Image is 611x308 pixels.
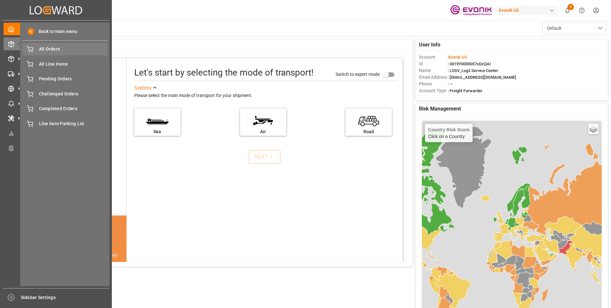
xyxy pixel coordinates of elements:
a: Completed Orders [22,102,107,115]
span: 6 [568,4,574,10]
a: My Cockpit [4,23,108,35]
a: My Reports [4,127,108,139]
span: : [EMAIL_ADDRESS][DOMAIN_NAME] [448,75,516,80]
span: Completed Orders [39,105,108,112]
h4: Country Risk Score [428,127,470,132]
a: Transport Planner [4,142,108,154]
button: open menu [542,22,606,34]
div: NEXT [255,153,275,161]
a: All Orders [22,43,107,55]
div: Please select the main mode of transport for your shipment. [134,92,398,100]
div: See less [134,84,151,92]
a: Challenged Orders [22,87,107,100]
button: Help Center [575,3,589,18]
span: Evonik US [449,55,467,60]
button: NEXT [249,150,281,164]
a: Line Item Parking Lot [22,117,107,130]
span: : — [448,82,453,86]
span: Sidebar Settings [21,294,109,301]
span: Back to main menu [34,28,77,35]
div: Sea [137,128,177,135]
span: Name [419,67,448,74]
button: show 6 new notifications [560,3,575,18]
span: Default [547,25,561,32]
span: Account [419,54,448,61]
span: : [448,55,467,60]
a: All Line Items [22,58,107,70]
div: Evonik US [496,6,558,15]
button: Evonik US [496,4,560,16]
span: Email Address [419,74,448,81]
img: Evonik-brand-mark-Deep-Purple-RGB.jpeg_1700498283.jpeg [450,5,492,16]
a: Pending Orders [22,73,107,85]
div: Let's start by selecting the mode of transport! [134,66,313,79]
span: Id [419,61,448,67]
span: : LSSV_Log2 Service Center [448,68,498,73]
span: User Info [419,41,440,49]
span: Phone [419,81,448,87]
span: Risk Management [419,105,461,113]
span: : 0019Y0000057sDzQAI [448,61,491,66]
a: Layers [588,124,599,134]
span: All Orders [39,46,108,53]
div: Road [349,128,389,135]
span: : Freight Forwarder [448,88,483,93]
span: Challenged Orders [39,91,108,97]
span: Line Item Parking Lot [39,120,108,127]
span: Account Type [419,87,448,94]
span: All Line Items [39,61,108,68]
div: Air [243,128,283,135]
div: Click on a Country [428,127,470,139]
button: next slide / item [118,251,127,297]
span: Pending Orders [39,76,108,82]
span: Switch to expert mode [336,71,380,77]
